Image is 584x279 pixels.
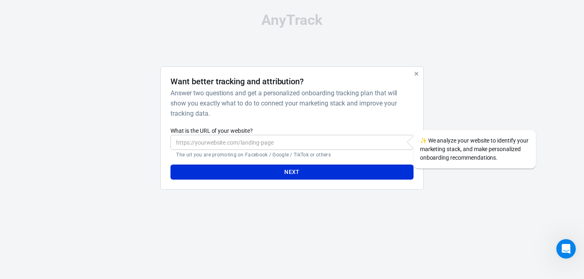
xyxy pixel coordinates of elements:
[420,137,427,144] span: sparkles
[170,88,410,119] h6: Answer two questions and get a personalized onboarding tracking plan that will show you exactly w...
[170,77,304,86] h4: Want better tracking and attribution?
[176,152,407,158] p: The url you are promoting on Facebook / Google / TikTok or others
[556,239,576,259] iframe: Intercom live chat
[170,135,413,150] input: https://yourwebsite.com/landing-page
[170,127,413,135] label: What is the URL of your website?
[414,130,536,169] div: We analyze your website to identify your marketing stack, and make personalized onboarding recomm...
[88,13,496,27] div: AnyTrack
[170,165,413,180] button: Next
